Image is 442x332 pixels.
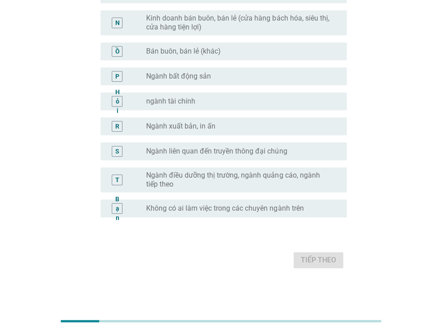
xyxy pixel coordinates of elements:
[146,122,215,130] font: Ngành xuất bản, in ấn
[115,147,119,154] font: S
[146,97,195,105] font: ngành tài chính
[146,47,221,55] font: Bán buôn, bán lẻ (khác)
[115,195,119,221] font: Bạn
[146,147,287,155] font: Ngành liên quan đến truyền thông đại chúng
[115,176,119,183] font: T
[146,72,211,80] font: Ngành bất động sản
[146,14,329,31] font: Kinh doanh bán buôn, bán lẻ (cửa hàng bách hóa, siêu thị, cửa hàng tiện lợi)
[115,19,119,26] font: N
[146,171,320,188] font: Ngành điều dưỡng thị trường, ngành quảng cáo, ngành tiếp theo
[115,47,119,54] font: Ồ
[115,88,119,114] font: Hỏi
[146,204,303,212] font: Không có ai làm việc trong các chuyên ngành trên
[115,122,119,129] font: R
[115,72,119,79] font: P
